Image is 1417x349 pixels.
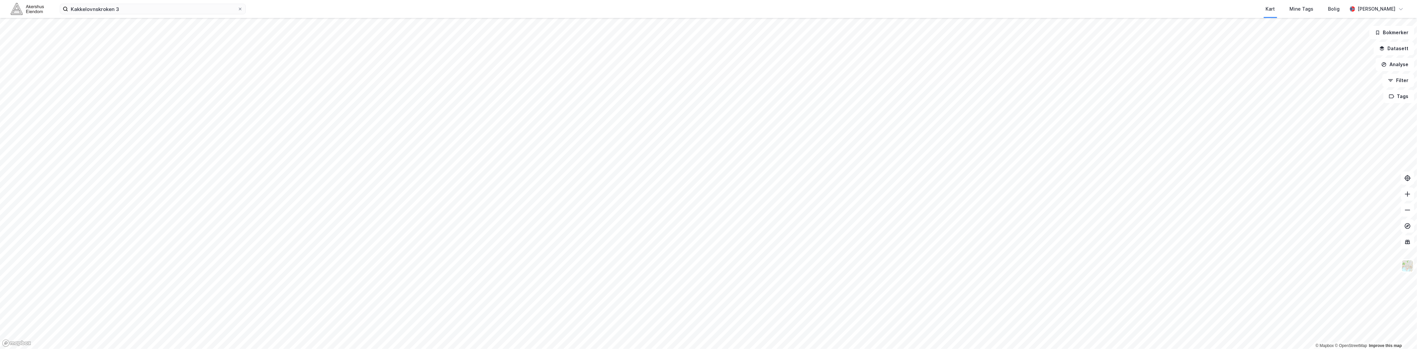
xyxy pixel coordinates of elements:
[1290,5,1314,13] div: Mine Tags
[1401,260,1414,272] img: Z
[1374,42,1414,55] button: Datasett
[1384,317,1417,349] iframe: Chat Widget
[1266,5,1275,13] div: Kart
[1382,74,1414,87] button: Filter
[1384,317,1417,349] div: Kontrollprogram for chat
[1335,343,1367,348] a: OpenStreetMap
[2,339,31,347] a: Mapbox homepage
[1369,343,1402,348] a: Improve this map
[1358,5,1396,13] div: [PERSON_NAME]
[11,3,44,15] img: akershus-eiendom-logo.9091f326c980b4bce74ccdd9f866810c.svg
[1370,26,1414,39] button: Bokmerker
[1376,58,1414,71] button: Analyse
[68,4,237,14] input: Søk på adresse, matrikkel, gårdeiere, leietakere eller personer
[1383,90,1414,103] button: Tags
[1328,5,1340,13] div: Bolig
[1316,343,1334,348] a: Mapbox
